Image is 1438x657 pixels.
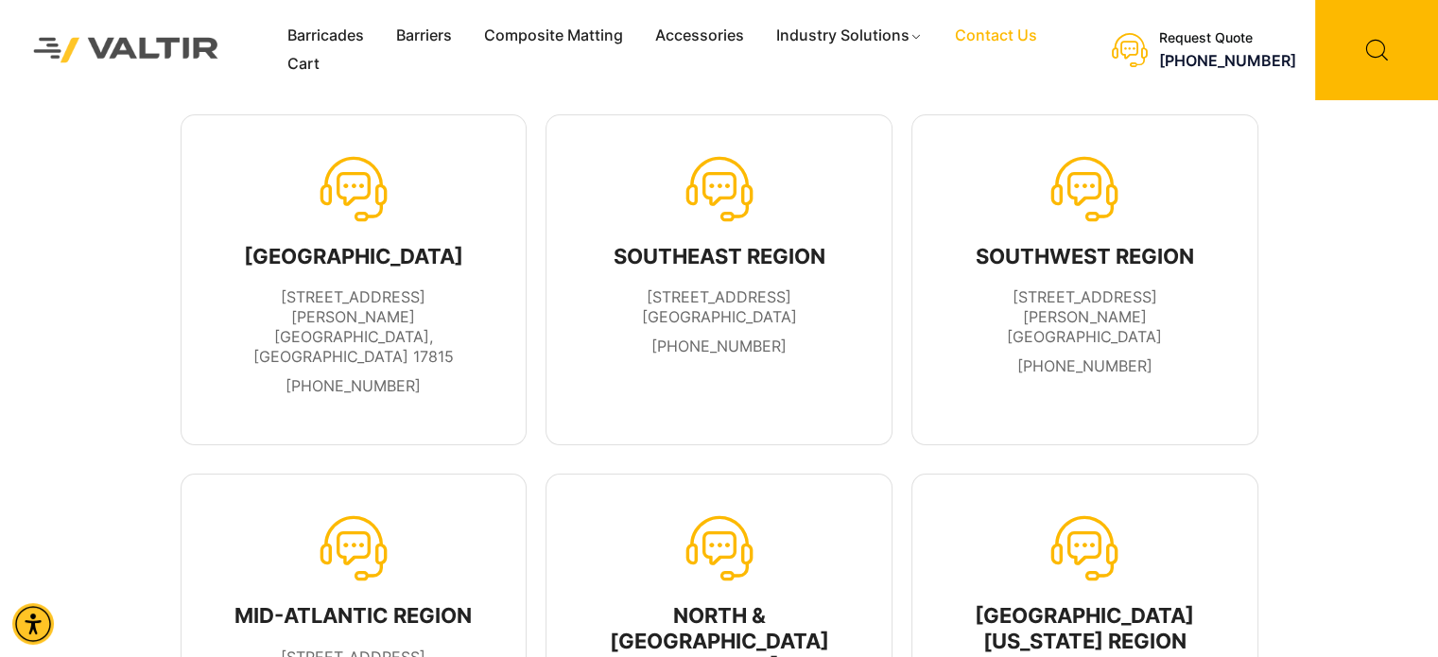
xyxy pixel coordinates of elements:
[271,22,380,50] a: Barricades
[639,22,760,50] a: Accessories
[939,22,1053,50] a: Contact Us
[380,22,468,50] a: Barriers
[1159,30,1296,46] div: Request Quote
[1159,51,1296,70] a: call (888) 496-3625
[651,337,787,355] a: call 770-947-5103
[12,603,54,645] div: Accessibility Menu
[760,22,939,50] a: Industry Solutions
[1017,356,1152,375] a: call +012345678
[1007,287,1162,346] span: [STREET_ADDRESS][PERSON_NAME] [GEOGRAPHIC_DATA]
[14,18,238,81] img: Valtir Rentals
[614,244,825,268] div: SOUTHEAST REGION
[253,287,454,365] span: [STREET_ADDRESS][PERSON_NAME] [GEOGRAPHIC_DATA], [GEOGRAPHIC_DATA] 17815
[221,603,487,628] div: MID-ATLANTIC REGION
[286,376,421,395] a: call tel:570-380-2856
[271,50,336,78] a: Cart
[642,287,797,326] span: [STREET_ADDRESS] [GEOGRAPHIC_DATA]
[952,244,1218,268] div: SOUTHWEST REGION
[952,603,1218,653] div: [GEOGRAPHIC_DATA][US_STATE] REGION
[468,22,639,50] a: Composite Matting
[221,244,487,268] div: [GEOGRAPHIC_DATA]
